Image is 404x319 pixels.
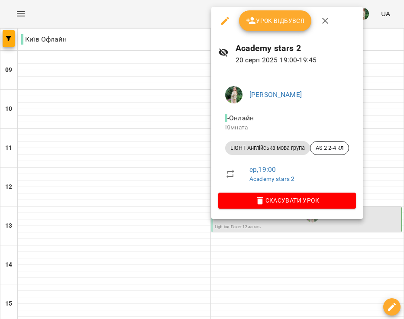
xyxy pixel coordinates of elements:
span: Скасувати Урок [225,195,349,206]
p: Кімната [225,123,349,132]
div: AS 2 2-4 кл [310,141,349,155]
span: AS 2 2-4 кл [310,144,349,152]
span: Урок відбувся [246,16,305,26]
p: 20 серп 2025 19:00 - 19:45 [236,55,356,65]
button: Скасувати Урок [218,193,356,208]
a: [PERSON_NAME] [249,90,302,99]
h6: Academy stars 2 [236,42,356,55]
span: LIGHT Англійська мова група [225,144,310,152]
img: bbd0528ef5908bfc68755b7ff7d40d74.jpg [225,86,242,103]
button: Урок відбувся [239,10,312,31]
a: ср , 19:00 [249,165,276,174]
span: - Онлайн [225,114,255,122]
a: Academy stars 2 [249,175,294,182]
